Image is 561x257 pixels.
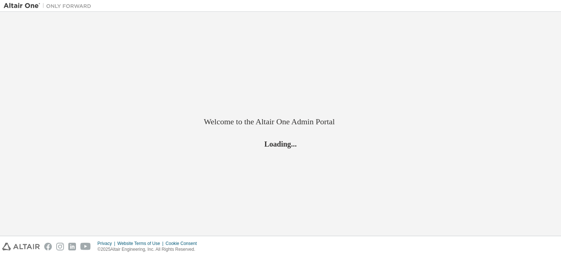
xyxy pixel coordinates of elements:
div: Privacy [98,241,117,246]
p: © 2025 Altair Engineering, Inc. All Rights Reserved. [98,246,201,253]
img: Altair One [4,2,95,10]
img: facebook.svg [44,243,52,250]
img: altair_logo.svg [2,243,40,250]
img: linkedin.svg [68,243,76,250]
div: Website Terms of Use [117,241,165,246]
h2: Welcome to the Altair One Admin Portal [204,117,357,127]
img: youtube.svg [80,243,91,250]
div: Cookie Consent [165,241,201,246]
img: instagram.svg [56,243,64,250]
h2: Loading... [204,139,357,148]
